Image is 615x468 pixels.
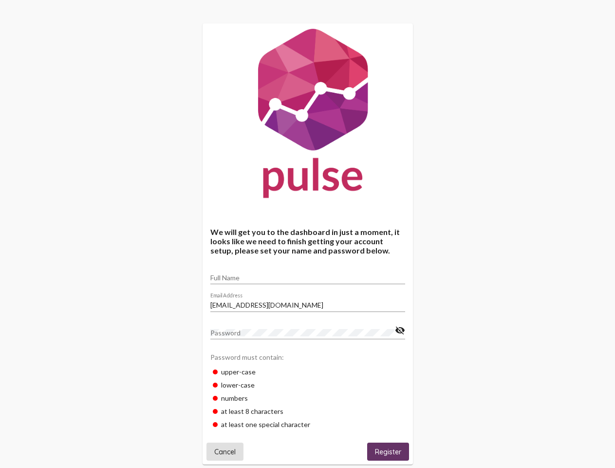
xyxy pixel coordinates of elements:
[210,365,405,378] div: upper-case
[367,443,409,461] button: Register
[395,325,405,336] mat-icon: visibility_off
[203,23,413,208] img: Pulse For Good Logo
[214,448,236,456] span: Cancel
[210,227,405,255] h4: We will get you to the dashboard in just a moment, it looks like we need to finish getting your a...
[206,443,243,461] button: Cancel
[210,378,405,391] div: lower-case
[375,448,401,456] span: Register
[210,391,405,405] div: numbers
[210,348,405,365] div: Password must contain:
[210,405,405,418] div: at least 8 characters
[210,418,405,431] div: at least one special character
